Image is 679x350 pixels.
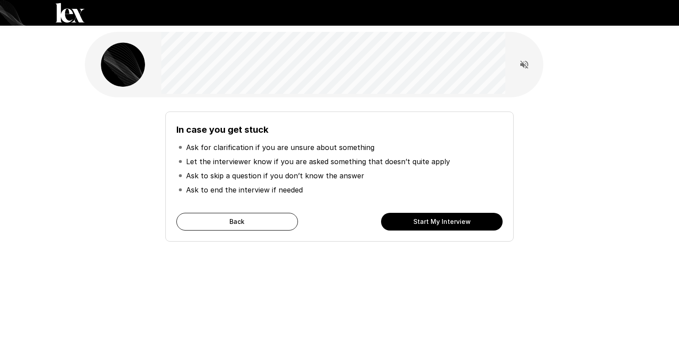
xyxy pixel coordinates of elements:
p: Let the interviewer know if you are asked something that doesn’t quite apply [186,156,450,167]
p: Ask to skip a question if you don’t know the answer [186,170,364,181]
button: Back [176,213,298,231]
button: Read questions aloud [515,56,533,73]
p: Ask to end the interview if needed [186,185,303,195]
b: In case you get stuck [176,124,268,135]
img: lex_avatar2.png [101,42,145,87]
button: Start My Interview [381,213,503,231]
p: Ask for clarification if you are unsure about something [186,142,374,153]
